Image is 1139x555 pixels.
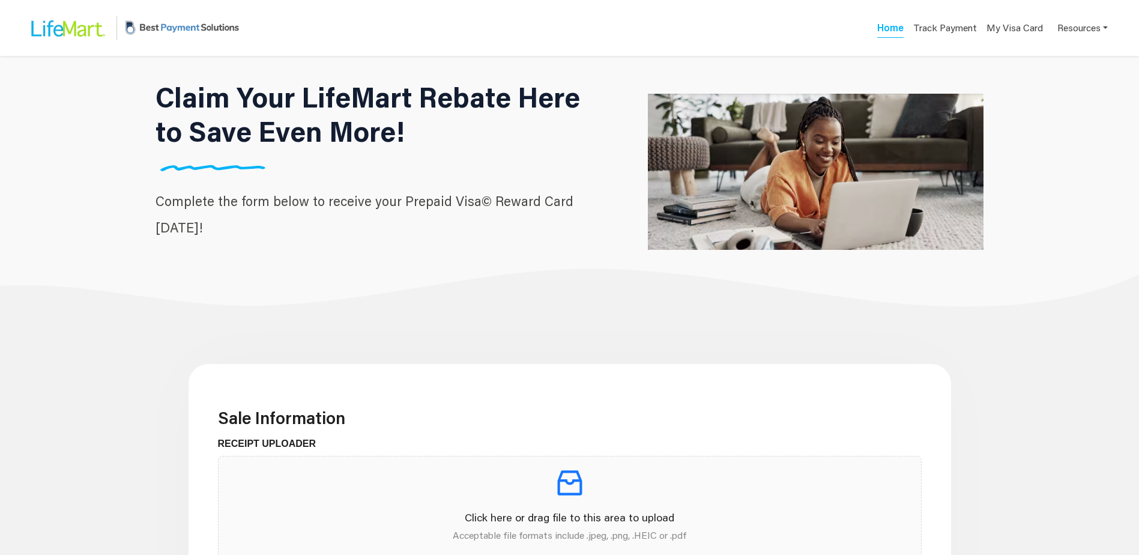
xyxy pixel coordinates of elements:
[218,408,922,428] h3: Sale Information
[218,437,325,451] label: RECEIPT UPLOADER
[228,528,911,542] p: Acceptable file formats include .jpeg, .png, .HEIC or .pdf
[156,188,599,241] p: Complete the form below to receive your Prepaid Visa© Reward Card [DATE]!
[986,16,1043,40] a: My Visa Card
[156,80,599,148] h1: Claim Your LifeMart Rebate Here to Save Even More!
[877,21,904,38] a: Home
[1057,16,1108,40] a: Resources
[22,8,242,48] a: LifeMart LogoBPS Logo
[228,509,911,526] p: Click here or drag file to this area to upload
[913,21,977,38] a: Track Payment
[22,9,112,47] img: LifeMart Logo
[553,466,587,500] span: inbox
[156,165,271,171] img: Divider
[122,8,242,48] img: BPS Logo
[648,32,983,312] img: LifeMart Hero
